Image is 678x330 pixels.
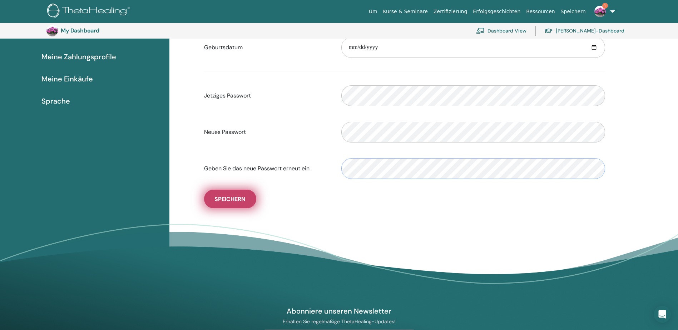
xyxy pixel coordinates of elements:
[214,195,246,203] span: Speichern
[380,5,431,18] a: Kurse & Seminare
[654,306,671,323] div: Open Intercom Messenger
[199,41,336,54] label: Geburtsdatum
[257,306,422,316] h4: Abonniere unseren Newsletter
[199,89,336,102] label: Jetziges Passwort
[257,318,422,325] p: Erhalten Sie regelmäßige ThetaHealing-Updates!
[602,3,608,9] span: 1
[476,23,526,39] a: Dashboard View
[47,4,133,20] img: logo.png
[476,27,485,34] img: chalkboard-teacher.svg
[544,28,553,34] img: graduation-cap.svg
[199,162,336,175] label: Geben Sie das neue Passwort erneut ein
[594,6,606,17] img: default.jpg
[366,5,380,18] a: Um
[558,5,589,18] a: Speichern
[204,190,256,208] button: Speichern
[61,27,132,34] h3: My Dashboard
[523,5,558,18] a: Ressourcen
[544,23,624,39] a: [PERSON_NAME]-Dashboard
[46,25,58,36] img: default.jpg
[199,125,336,139] label: Neues Passwort
[41,51,116,62] span: Meine Zahlungsprofile
[41,96,70,106] span: Sprache
[41,74,93,84] span: Meine Einkäufe
[470,5,523,18] a: Erfolgsgeschichten
[431,5,470,18] a: Zertifizierung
